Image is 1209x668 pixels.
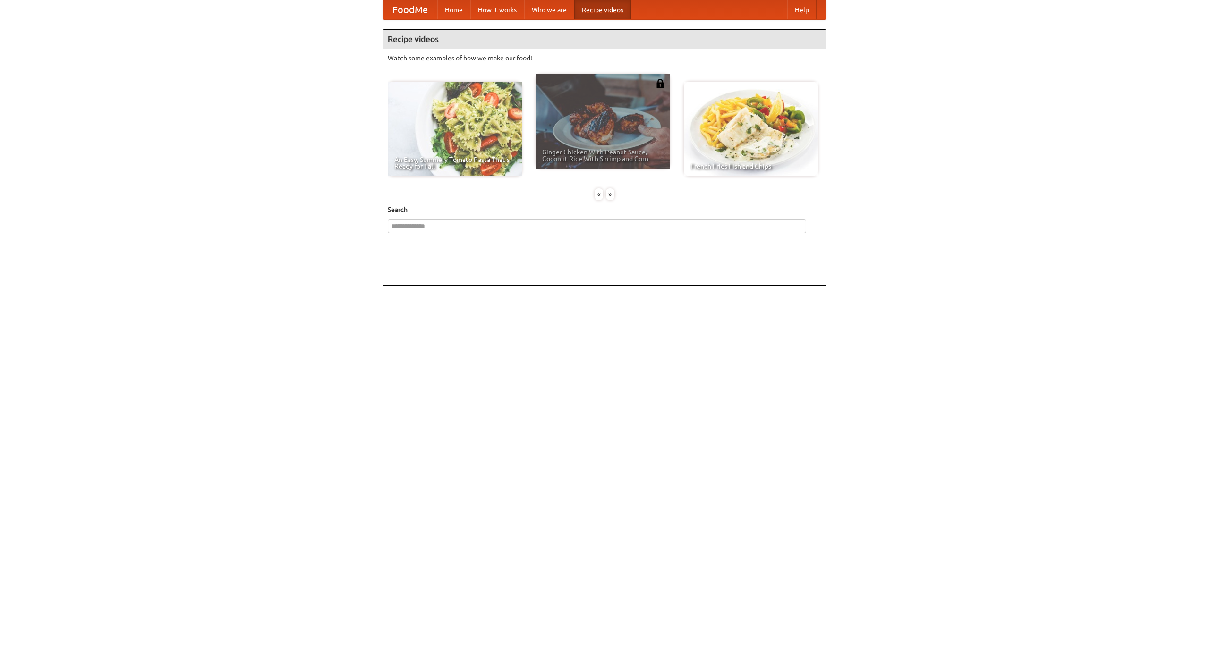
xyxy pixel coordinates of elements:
[388,82,522,176] a: An Easy, Summery Tomato Pasta That's Ready for Fall
[595,188,603,200] div: «
[437,0,470,19] a: Home
[606,188,614,200] div: »
[388,205,821,214] h5: Search
[656,79,665,88] img: 483408.png
[470,0,524,19] a: How it works
[383,30,826,49] h4: Recipe videos
[690,163,811,169] span: French Fries Fish and Chips
[524,0,574,19] a: Who we are
[787,0,817,19] a: Help
[388,53,821,63] p: Watch some examples of how we make our food!
[684,82,818,176] a: French Fries Fish and Chips
[574,0,631,19] a: Recipe videos
[383,0,437,19] a: FoodMe
[394,156,515,169] span: An Easy, Summery Tomato Pasta That's Ready for Fall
